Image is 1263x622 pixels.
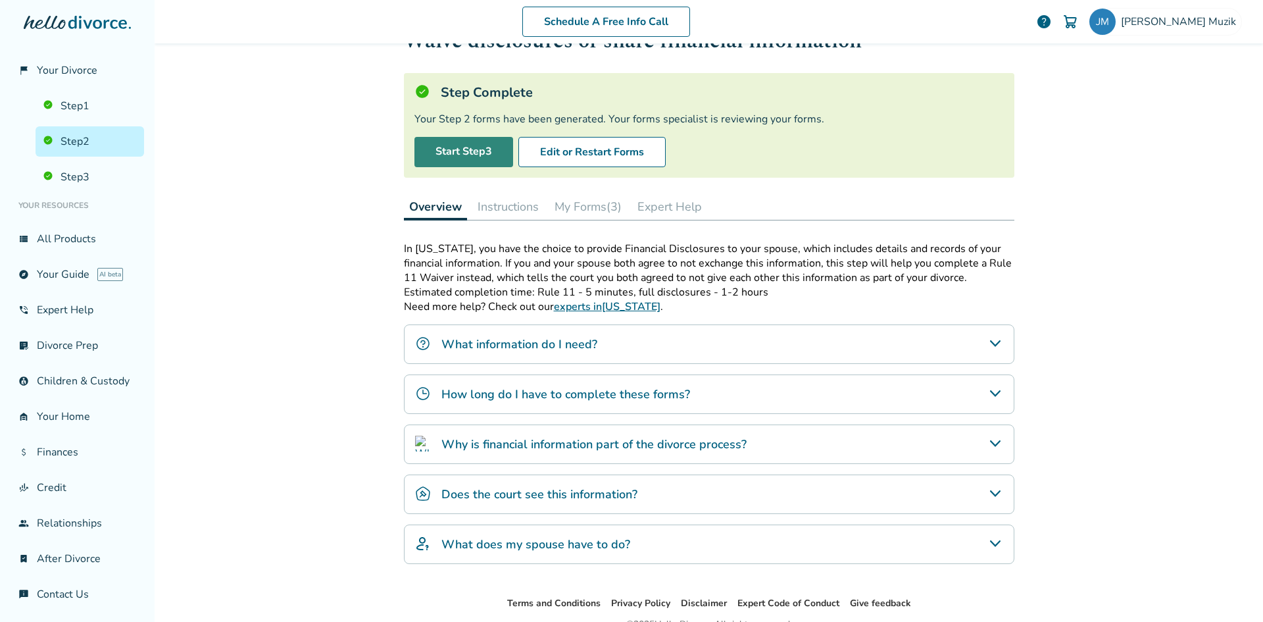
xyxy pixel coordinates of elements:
li: Disclaimer [681,596,727,611]
a: Step1 [36,91,144,121]
span: account_child [18,376,29,386]
a: Step3 [36,162,144,192]
span: chat_info [18,589,29,600]
a: list_alt_checkDivorce Prep [11,330,144,361]
img: Does the court see this information? [415,486,431,502]
span: Your Divorce [37,63,97,78]
a: Terms and Conditions [507,597,601,609]
span: group [18,518,29,529]
a: garage_homeYour Home [11,402,144,432]
img: mjmuzik1234@gmail.com [1089,9,1116,35]
span: explore [18,269,29,280]
h5: Step Complete [441,84,533,101]
a: Start Step3 [414,137,513,167]
a: Schedule A Free Info Call [522,7,690,37]
iframe: Chat Widget [1197,559,1263,622]
a: view_listAll Products [11,224,144,254]
button: Expert Help [632,194,707,220]
span: [PERSON_NAME] Muzik [1121,14,1241,29]
span: list_alt_check [18,340,29,351]
button: Overview [404,194,467,220]
button: Edit or Restart Forms [518,137,666,167]
p: Need more help? Check out our . [404,299,1014,314]
span: AI beta [97,268,123,281]
div: What does my spouse have to do? [404,525,1014,564]
img: What information do I need? [415,336,431,351]
a: bookmark_checkAfter Divorce [11,544,144,574]
div: Why is financial information part of the divorce process? [404,425,1014,464]
span: finance_mode [18,482,29,493]
span: attach_money [18,447,29,457]
a: experts in[US_STATE] [554,299,660,314]
a: Step2 [36,126,144,157]
div: What information do I need? [404,324,1014,364]
a: Expert Code of Conduct [737,597,839,609]
span: flag_2 [18,65,29,76]
h4: Why is financial information part of the divorce process? [441,436,747,453]
span: view_list [18,234,29,244]
img: How long do I have to complete these forms? [415,386,431,402]
div: Does the court see this information? [404,475,1014,514]
a: attach_moneyFinances [11,437,144,467]
a: chat_infoContact Us [11,579,144,609]
a: Privacy Policy [611,597,670,609]
a: account_childChildren & Custody [11,366,144,396]
a: exploreYour GuideAI beta [11,259,144,290]
a: groupRelationships [11,508,144,538]
span: phone_in_talk [18,305,29,315]
img: Why is financial information part of the divorce process? [415,436,431,452]
span: bookmark_check [18,554,29,564]
div: How long do I have to complete these forms? [404,375,1014,414]
button: Instructions [472,194,544,220]
li: Your Resources [11,192,144,219]
h4: Does the court see this information? [441,486,637,503]
h4: What does my spouse have to do? [441,536,630,553]
p: In [US_STATE], you have the choice to provide Financial Disclosures to your spouse, which include... [404,242,1014,285]
li: Give feedback [850,596,911,611]
img: Cart [1062,14,1078,30]
h4: How long do I have to complete these forms? [441,386,690,403]
span: garage_home [18,411,29,422]
button: My Forms(3) [549,194,627,220]
div: Your Step 2 forms have been generated. Your forms specialist is reviewing your forms. [414,112,1004,126]
img: What does my spouse have to do? [415,536,431,552]
h4: What information do I need? [441,336,597,353]
a: help [1036,14,1052,30]
a: phone_in_talkExpert Help [11,295,144,325]
a: flag_2Your Divorce [11,55,144,86]
p: Estimated completion time: Rule 11 - 5 minutes, full disclosures - 1-2 hours [404,285,1014,299]
a: finance_modeCredit [11,473,144,503]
